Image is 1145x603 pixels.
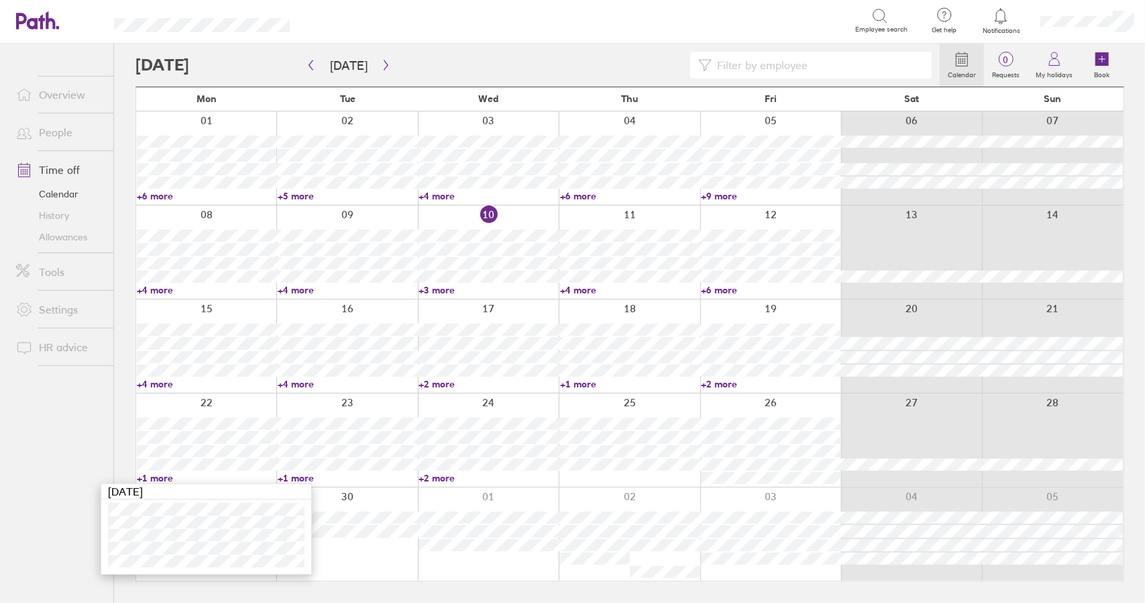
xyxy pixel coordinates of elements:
[701,190,840,202] a: +9 more
[940,44,984,87] a: Calendar
[1081,44,1124,87] a: Book
[765,93,777,104] span: Fri
[1028,67,1081,79] label: My holidays
[940,67,984,79] label: Calendar
[197,93,217,104] span: Mon
[5,81,113,108] a: Overview
[101,484,311,500] div: [DATE]
[5,226,113,248] a: Allowances
[712,52,924,78] input: Filter by employee
[278,472,417,484] a: +1 more
[5,183,113,205] a: Calendar
[137,284,276,296] a: +4 more
[419,378,558,390] a: +2 more
[1028,44,1081,87] a: My holidays
[984,67,1028,79] label: Requests
[326,14,360,26] div: Search
[904,93,919,104] span: Sat
[137,378,276,390] a: +4 more
[137,190,276,202] a: +6 more
[984,54,1028,65] span: 0
[5,259,113,285] a: Tools
[979,7,1023,35] a: Notifications
[922,26,966,34] span: Get help
[419,472,558,484] a: +2 more
[5,296,113,323] a: Settings
[560,284,700,296] a: +4 more
[278,190,417,202] a: +5 more
[560,190,700,202] a: +6 more
[137,472,276,484] a: +1 more
[419,190,558,202] a: +4 more
[1044,93,1062,104] span: Sun
[5,119,113,146] a: People
[5,156,113,183] a: Time off
[319,54,378,77] button: [DATE]
[621,93,638,104] span: Thu
[5,334,113,361] a: HR advice
[5,205,113,226] a: History
[278,284,417,296] a: +4 more
[340,93,356,104] span: Tue
[979,27,1023,35] span: Notifications
[479,93,499,104] span: Wed
[560,378,700,390] a: +1 more
[701,378,840,390] a: +2 more
[984,44,1028,87] a: 0Requests
[1087,67,1118,79] label: Book
[701,284,840,296] a: +6 more
[419,284,558,296] a: +3 more
[278,378,417,390] a: +4 more
[855,26,908,34] span: Employee search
